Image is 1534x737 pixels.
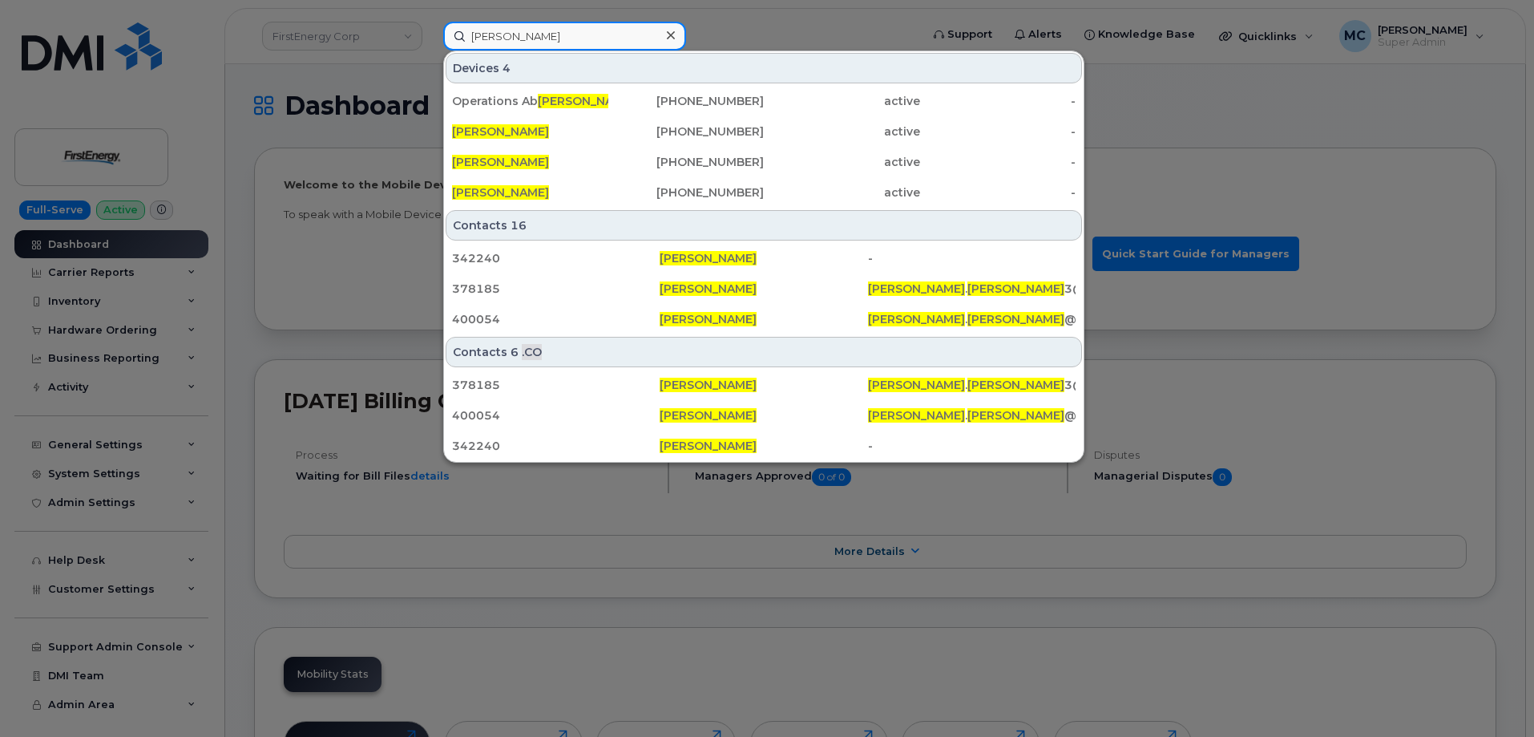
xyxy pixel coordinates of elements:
[868,281,1076,297] div: . 3@[PERSON_NAME][DOMAIN_NAME]
[660,251,757,265] span: [PERSON_NAME]
[608,93,765,109] div: [PHONE_NUMBER]
[868,281,965,296] span: [PERSON_NAME]
[452,407,660,423] div: 400054
[452,185,549,200] span: [PERSON_NAME]
[868,407,1076,423] div: . @[PERSON_NAME][DOMAIN_NAME]
[868,311,1076,327] div: . @[PERSON_NAME][DOMAIN_NAME]
[608,154,765,170] div: [PHONE_NUMBER]
[920,124,1076,140] div: -
[868,438,1076,454] div: -
[446,305,1082,334] a: 400054[PERSON_NAME][PERSON_NAME].[PERSON_NAME]@[PERSON_NAME][DOMAIN_NAME]
[660,408,757,423] span: [PERSON_NAME]
[868,377,1076,393] div: . 3@[PERSON_NAME][DOMAIN_NAME]
[967,378,1064,392] span: [PERSON_NAME]
[522,344,542,360] span: .CO
[764,93,920,109] div: active
[452,281,660,297] div: 378185
[446,87,1082,115] a: Operations Ab[PERSON_NAME][PHONE_NUMBER]active-
[452,124,549,139] span: [PERSON_NAME]
[868,312,965,326] span: [PERSON_NAME]
[446,117,1082,146] a: [PERSON_NAME][PHONE_NUMBER]active-
[660,312,757,326] span: [PERSON_NAME]
[446,178,1082,207] a: [PERSON_NAME][PHONE_NUMBER]active-
[446,371,1082,399] a: 378185[PERSON_NAME][PERSON_NAME].[PERSON_NAME]3@[PERSON_NAME][DOMAIN_NAME]
[538,94,635,108] span: [PERSON_NAME]
[660,439,757,453] span: [PERSON_NAME]
[503,60,511,76] span: 4
[446,337,1082,367] div: Contacts
[967,281,1064,296] span: [PERSON_NAME]
[660,378,757,392] span: [PERSON_NAME]
[764,124,920,140] div: active
[446,53,1082,83] div: Devices
[920,93,1076,109] div: -
[511,344,519,360] span: 6
[452,438,660,454] div: 342240
[967,312,1064,326] span: [PERSON_NAME]
[446,210,1082,241] div: Contacts
[608,184,765,200] div: [PHONE_NUMBER]
[452,250,660,266] div: 342240
[608,124,765,140] div: [PHONE_NUMBER]
[446,431,1082,460] a: 342240[PERSON_NAME]-
[868,250,1076,266] div: -
[660,281,757,296] span: [PERSON_NAME]
[446,244,1082,273] a: 342240[PERSON_NAME]-
[446,274,1082,303] a: 378185[PERSON_NAME][PERSON_NAME].[PERSON_NAME]3@[PERSON_NAME][DOMAIN_NAME]
[920,184,1076,200] div: -
[764,154,920,170] div: active
[868,378,965,392] span: [PERSON_NAME]
[452,377,660,393] div: 378185
[1464,667,1522,725] iframe: Messenger Launcher
[452,155,549,169] span: [PERSON_NAME]
[446,401,1082,430] a: 400054[PERSON_NAME][PERSON_NAME].[PERSON_NAME]@[PERSON_NAME][DOMAIN_NAME]
[452,93,608,109] div: Operations Ab
[920,154,1076,170] div: -
[452,311,660,327] div: 400054
[511,217,527,233] span: 16
[868,408,965,423] span: [PERSON_NAME]
[967,408,1064,423] span: [PERSON_NAME]
[764,184,920,200] div: active
[446,148,1082,176] a: [PERSON_NAME][PHONE_NUMBER]active-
